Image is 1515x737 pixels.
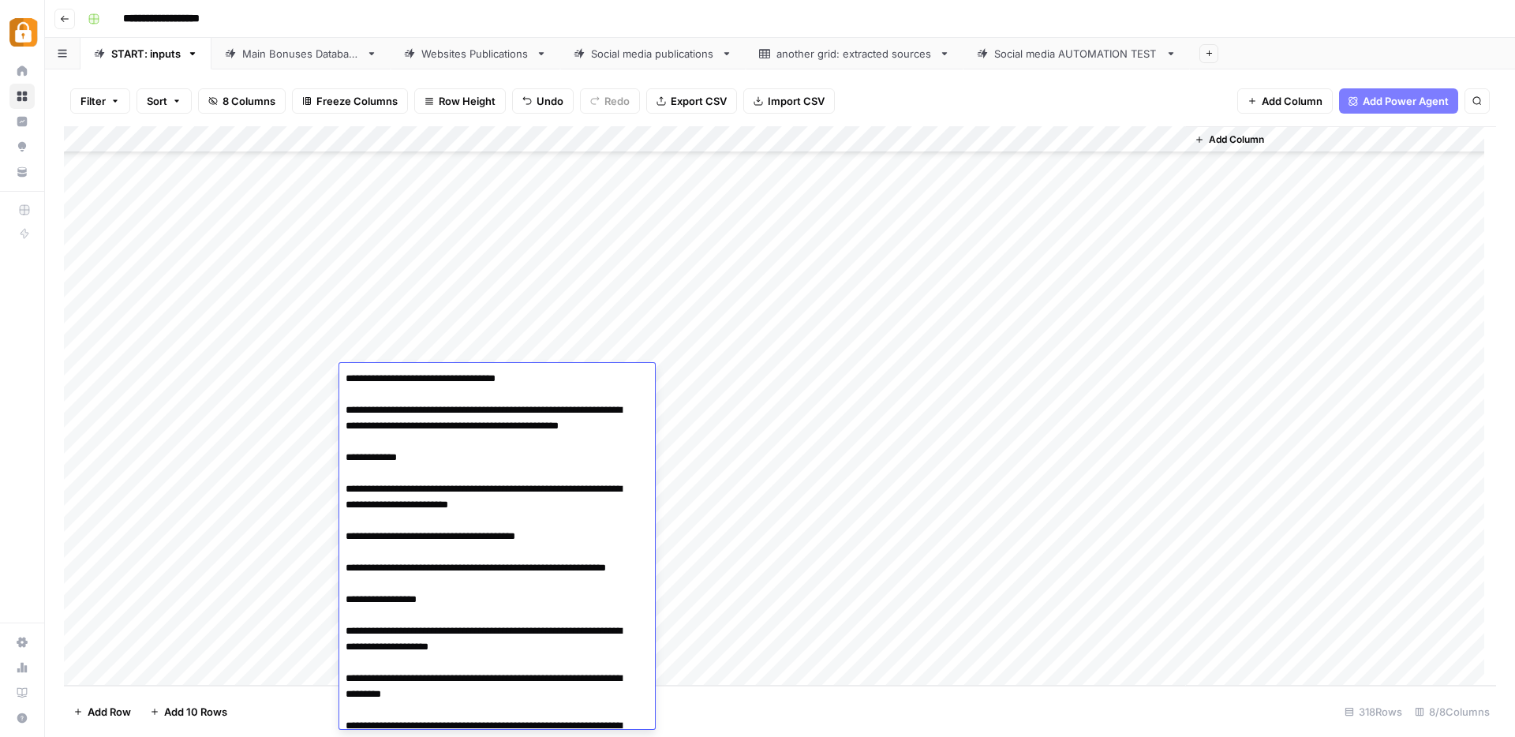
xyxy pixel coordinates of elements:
[421,46,529,62] div: Websites Publications
[439,93,496,109] span: Row Height
[9,680,35,705] a: Learning Hub
[111,46,181,62] div: START: inputs
[963,38,1190,69] a: Social media AUTOMATION TEST
[9,159,35,185] a: Your Data
[743,88,835,114] button: Import CSV
[242,46,360,62] div: Main Bonuses Database
[9,109,35,134] a: Insights
[9,58,35,84] a: Home
[80,93,106,109] span: Filter
[211,38,391,69] a: Main Bonuses Database
[1339,88,1458,114] button: Add Power Agent
[80,38,211,69] a: START: inputs
[64,699,140,724] button: Add Row
[9,705,35,731] button: Help + Support
[414,88,506,114] button: Row Height
[391,38,560,69] a: Websites Publications
[164,704,227,720] span: Add 10 Rows
[768,93,825,109] span: Import CSV
[223,93,275,109] span: 8 Columns
[88,704,131,720] span: Add Row
[9,18,38,47] img: Adzz Logo
[591,46,715,62] div: Social media publications
[70,88,130,114] button: Filter
[1338,699,1408,724] div: 318 Rows
[140,699,237,724] button: Add 10 Rows
[198,88,286,114] button: 8 Columns
[746,38,963,69] a: another grid: extracted sources
[1237,88,1333,114] button: Add Column
[671,93,727,109] span: Export CSV
[512,88,574,114] button: Undo
[9,13,35,52] button: Workspace: Adzz
[137,88,192,114] button: Sort
[1209,133,1264,147] span: Add Column
[316,93,398,109] span: Freeze Columns
[560,38,746,69] a: Social media publications
[537,93,563,109] span: Undo
[580,88,640,114] button: Redo
[1262,93,1322,109] span: Add Column
[9,134,35,159] a: Opportunities
[1408,699,1496,724] div: 8/8 Columns
[1363,93,1449,109] span: Add Power Agent
[994,46,1159,62] div: Social media AUTOMATION TEST
[9,630,35,655] a: Settings
[9,655,35,680] a: Usage
[1188,129,1270,150] button: Add Column
[646,88,737,114] button: Export CSV
[604,93,630,109] span: Redo
[292,88,408,114] button: Freeze Columns
[776,46,933,62] div: another grid: extracted sources
[9,84,35,109] a: Browse
[147,93,167,109] span: Sort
